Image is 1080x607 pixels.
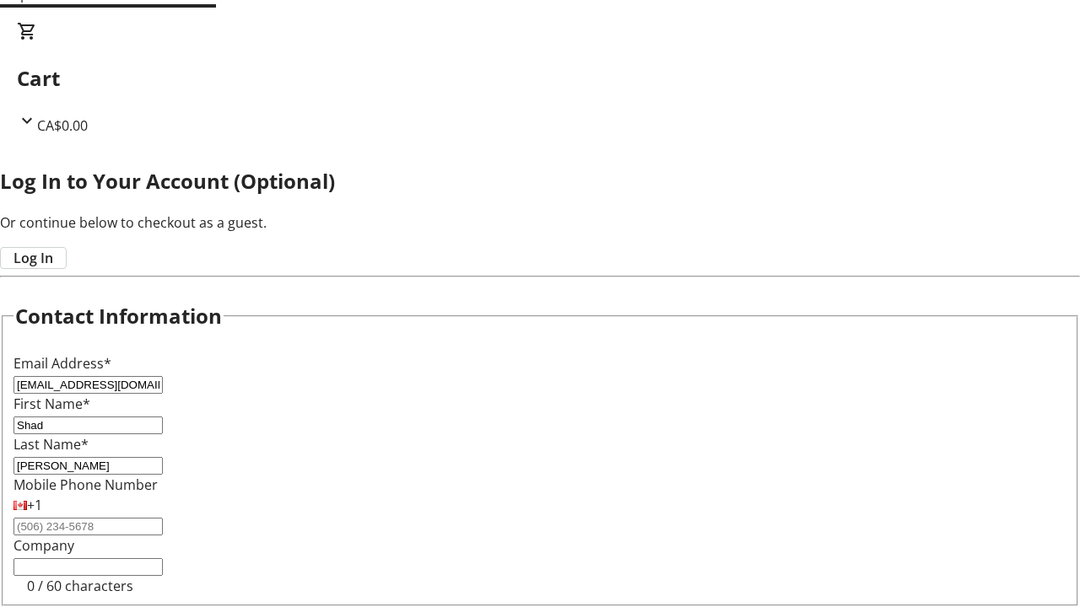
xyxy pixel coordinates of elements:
h2: Cart [17,63,1063,94]
h2: Contact Information [15,301,222,331]
label: Email Address* [13,354,111,373]
div: CartCA$0.00 [17,21,1063,136]
tr-character-limit: 0 / 60 characters [27,577,133,595]
span: Log In [13,248,53,268]
label: Company [13,536,74,555]
span: CA$0.00 [37,116,88,135]
label: First Name* [13,395,90,413]
label: Last Name* [13,435,89,454]
input: (506) 234-5678 [13,518,163,535]
label: Mobile Phone Number [13,475,158,494]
